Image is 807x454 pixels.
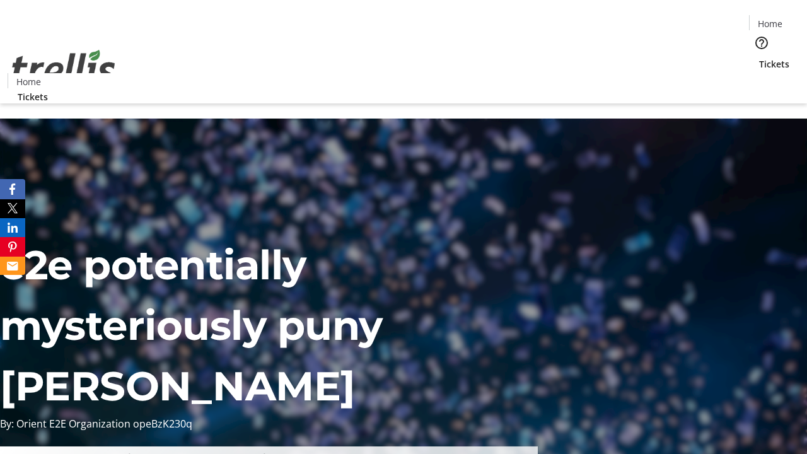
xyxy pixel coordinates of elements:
[749,30,774,55] button: Help
[8,75,49,88] a: Home
[759,57,789,71] span: Tickets
[18,90,48,103] span: Tickets
[8,36,120,99] img: Orient E2E Organization opeBzK230q's Logo
[750,17,790,30] a: Home
[8,90,58,103] a: Tickets
[758,17,782,30] span: Home
[749,71,774,96] button: Cart
[16,75,41,88] span: Home
[749,57,799,71] a: Tickets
